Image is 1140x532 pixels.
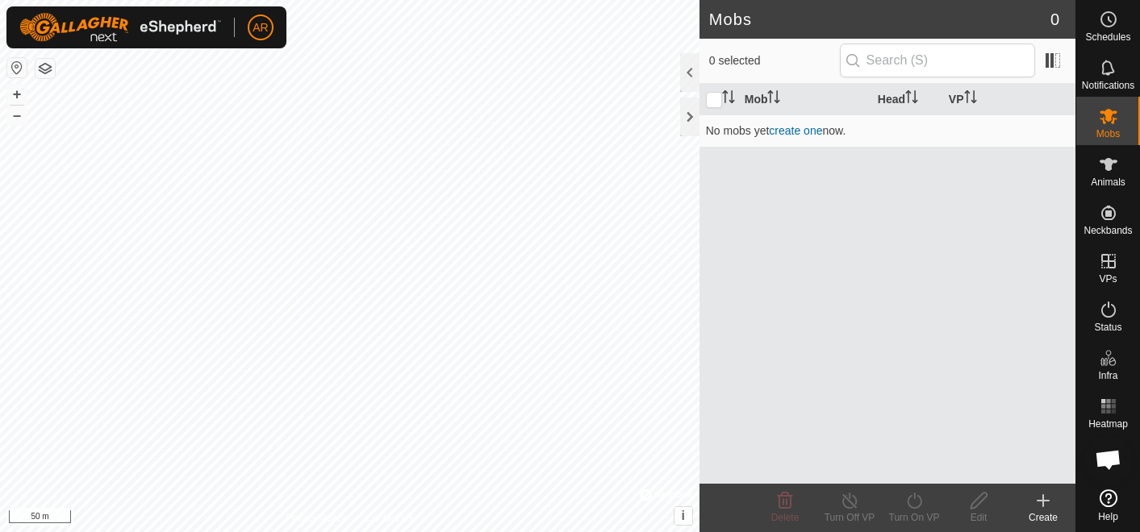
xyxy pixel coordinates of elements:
[946,510,1011,525] div: Edit
[1096,129,1120,139] span: Mobs
[709,10,1050,29] h2: Mobs
[253,19,268,36] span: AR
[1082,81,1134,90] span: Notifications
[7,58,27,77] button: Reset Map
[365,511,413,526] a: Contact Us
[1088,419,1128,429] span: Heatmap
[964,93,977,106] p-sorticon: Activate to sort
[1084,435,1133,484] div: Open chat
[1050,7,1059,31] span: 0
[286,511,346,526] a: Privacy Policy
[681,509,684,522] span: i
[7,106,27,125] button: –
[905,93,918,106] p-sorticon: Activate to sort
[738,84,871,115] th: Mob
[1085,32,1130,42] span: Schedules
[771,512,800,523] span: Delete
[817,510,882,525] div: Turn Off VP
[942,84,1075,115] th: VP
[709,52,840,69] span: 0 selected
[19,13,221,42] img: Gallagher Logo
[699,114,1075,147] td: No mobs yet now.
[1091,177,1125,187] span: Animals
[1011,510,1075,525] div: Create
[1094,322,1121,332] span: Status
[871,84,942,115] th: Head
[767,93,780,106] p-sorticon: Activate to sort
[722,93,735,106] p-sorticon: Activate to sort
[769,124,822,137] a: create one
[1084,226,1132,235] span: Neckbands
[35,59,55,78] button: Map Layers
[7,85,27,104] button: +
[1098,371,1117,380] span: Infra
[1098,512,1118,522] span: Help
[1099,274,1117,284] span: VPs
[840,44,1035,77] input: Search (S)
[1076,483,1140,528] a: Help
[882,510,946,525] div: Turn On VP
[674,507,692,525] button: i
